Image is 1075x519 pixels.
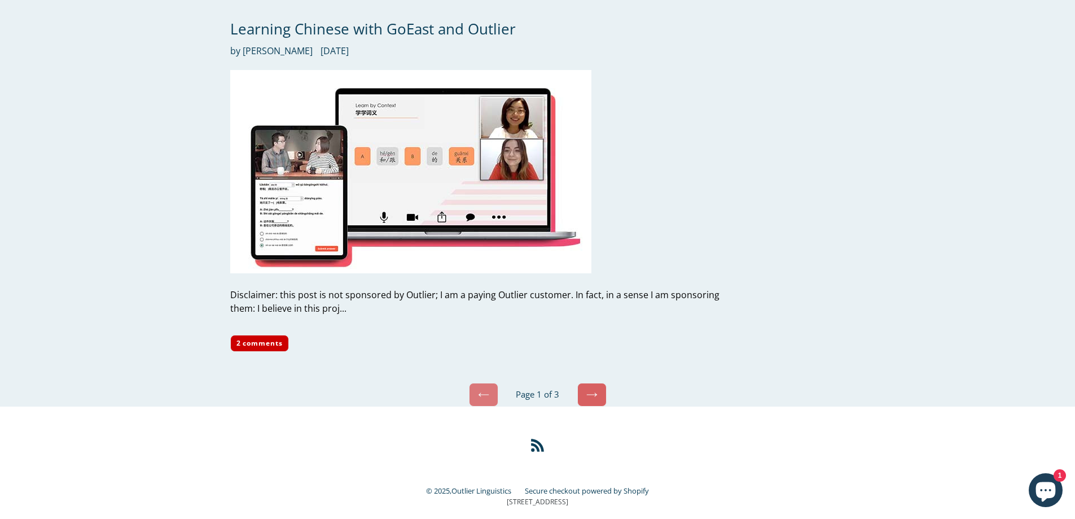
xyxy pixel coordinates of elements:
[525,486,649,496] a: Secure checkout powered by Shopify
[501,388,575,401] li: Page 1 of 3
[321,45,349,57] time: [DATE]
[451,486,511,496] a: Outlier Linguistics
[230,70,591,273] img: Learning Chinese with GoEast and Outlier
[230,335,289,352] a: 2 comments
[230,288,740,315] div: Disclaimer: this post is not sponsored by Outlier; I am a paying Outlier customer. In fact, in a ...
[1025,473,1066,510] inbox-online-store-chat: Shopify online store chat
[230,19,516,39] a: Learning Chinese with GoEast and Outlier
[230,44,313,58] span: by [PERSON_NAME]
[426,486,523,496] small: © 2025,
[230,497,845,507] p: [STREET_ADDRESS]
